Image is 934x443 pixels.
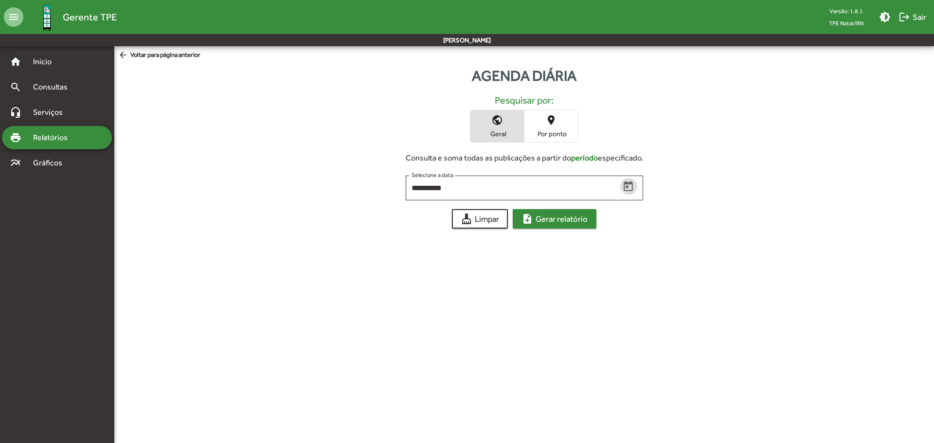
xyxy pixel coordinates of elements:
[122,94,926,106] h5: Pesquisar por:
[879,11,891,23] mat-icon: brightness_medium
[473,129,521,138] span: Geral
[10,132,21,143] mat-icon: print
[31,1,63,33] img: Logo
[521,210,588,228] span: Gerar relatório
[620,178,637,195] button: Open calendar
[10,157,21,169] mat-icon: multiline_chart
[470,110,524,142] button: Geral
[27,157,75,169] span: Gráficos
[118,50,130,61] mat-icon: arrow_back
[4,7,23,27] mat-icon: menu
[895,8,930,26] button: Sair
[10,56,21,68] mat-icon: home
[821,17,871,29] span: TPE Natal/RN
[23,1,117,33] a: Gerente TPE
[27,132,80,143] span: Relatórios
[10,106,21,118] mat-icon: headset_mic
[521,213,533,225] mat-icon: note_add
[461,210,499,228] span: Limpar
[513,209,596,229] button: Gerar relatório
[406,152,643,164] div: Consulta e soma todas as publicações a partir do especificado.
[898,8,926,26] span: Sair
[10,81,21,93] mat-icon: search
[27,81,80,93] span: Consultas
[63,9,117,25] span: Gerente TPE
[461,213,472,225] mat-icon: cleaning_services
[545,114,557,126] mat-icon: place
[524,110,578,142] button: Por ponto
[491,114,503,126] mat-icon: public
[114,65,934,87] div: Agenda diária
[27,106,76,118] span: Serviços
[118,50,200,61] span: Voltar para página anterior
[821,5,871,17] div: Versão: 1.8.1
[898,11,910,23] mat-icon: logout
[27,56,66,68] span: Início
[527,129,575,138] span: Por ponto
[571,153,598,162] strong: período
[452,209,508,229] button: Limpar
